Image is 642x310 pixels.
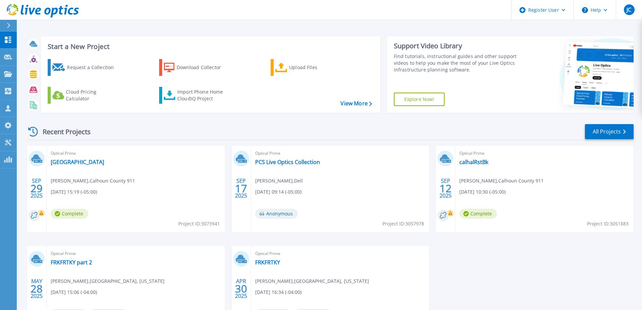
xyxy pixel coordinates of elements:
[48,87,123,104] a: Cloud Pricing Calculator
[440,186,452,191] span: 12
[31,186,43,191] span: 29
[394,42,519,50] div: Support Video Library
[51,209,88,219] span: Complete
[48,59,123,76] a: Request a Collection
[255,277,369,285] span: [PERSON_NAME] , [GEOGRAPHIC_DATA], [US_STATE]
[51,188,97,196] span: [DATE] 15:19 (-05:00)
[289,61,343,74] div: Upload Files
[459,188,506,196] span: [DATE] 10:30 (-05:00)
[51,150,221,157] span: Optical Prime
[459,209,497,219] span: Complete
[627,7,631,12] span: JC
[30,176,43,201] div: SEP 2025
[67,61,121,74] div: Request a Collection
[235,276,247,301] div: APR 2025
[587,220,629,227] span: Project ID: 3051883
[459,159,488,165] a: calhalRstBk
[235,186,247,191] span: 17
[31,286,43,292] span: 28
[26,123,100,140] div: Recent Projects
[177,61,230,74] div: Download Collector
[255,250,425,257] span: Optical Prime
[51,159,104,165] a: [GEOGRAPHIC_DATA]
[255,209,298,219] span: Anonymous
[51,177,135,185] span: [PERSON_NAME] , Calhoun County 911
[459,177,544,185] span: [PERSON_NAME] , Calhoun County 911
[394,93,445,106] a: Explore Now!
[30,276,43,301] div: MAY 2025
[255,289,302,296] span: [DATE] 16:34 (-04:00)
[178,220,220,227] span: Project ID: 3073941
[439,176,452,201] div: SEP 2025
[255,259,280,266] a: FRKFRTKY
[255,159,320,165] a: PCS Live Optics Collection
[255,188,302,196] span: [DATE] 09:14 (-05:00)
[48,43,372,50] h3: Start a New Project
[51,259,92,266] a: FRKFRTKY part 2
[394,53,519,73] div: Find tutorials, instructional guides and other support videos to help you make the most of your L...
[382,220,424,227] span: Project ID: 3057978
[255,150,425,157] span: Optical Prime
[271,59,346,76] a: Upload Files
[51,289,97,296] span: [DATE] 15:06 (-04:00)
[51,277,165,285] span: [PERSON_NAME] , [GEOGRAPHIC_DATA], [US_STATE]
[255,177,303,185] span: [PERSON_NAME] , Dell
[585,124,634,139] a: All Projects
[340,100,372,107] a: View More
[235,176,247,201] div: SEP 2025
[459,150,630,157] span: Optical Prime
[235,286,247,292] span: 30
[159,59,234,76] a: Download Collector
[177,89,230,102] div: Import Phone Home CloudIQ Project
[66,89,120,102] div: Cloud Pricing Calculator
[51,250,221,257] span: Optical Prime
